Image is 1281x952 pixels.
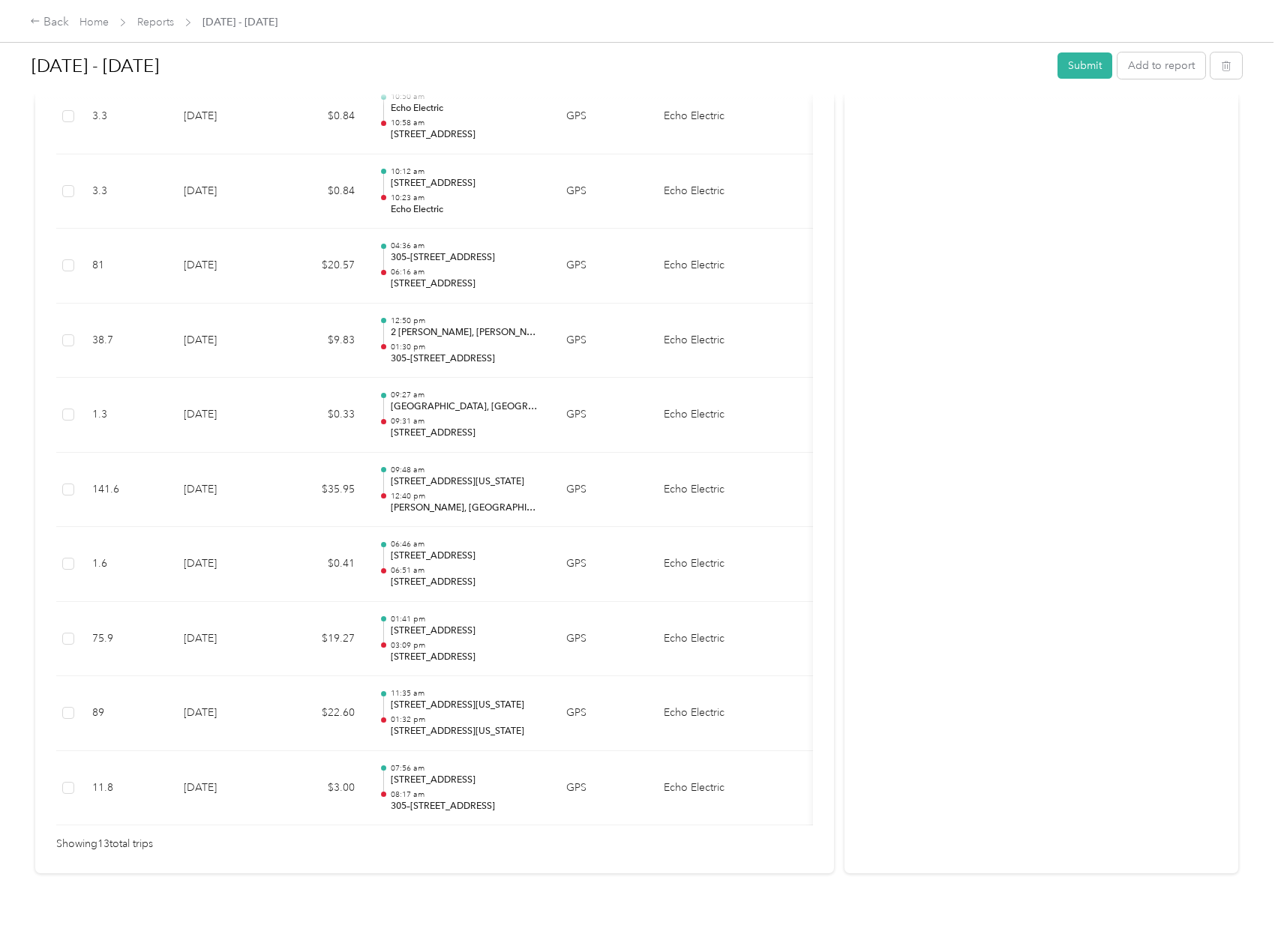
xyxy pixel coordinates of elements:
a: Home [79,16,109,28]
p: 11:35 am [391,688,542,699]
p: [STREET_ADDRESS] [391,624,542,638]
p: [STREET_ADDRESS] [391,277,542,291]
td: [DATE] [172,676,277,751]
a: Reports [137,16,174,28]
td: [DATE] [172,154,277,229]
p: [STREET_ADDRESS][US_STATE] [391,475,542,489]
td: GPS [554,378,652,453]
td: [DATE] [172,304,277,379]
td: [DATE] [172,751,277,826]
p: 06:51 am [391,565,542,576]
p: 09:48 am [391,465,542,475]
td: GPS [554,751,652,826]
p: 10:23 am [391,193,542,203]
td: GPS [554,602,652,677]
p: 2 [PERSON_NAME], [PERSON_NAME], [GEOGRAPHIC_DATA] [391,326,542,340]
div: Back [30,13,69,31]
p: 08:17 am [391,789,542,800]
td: Echo Electric [652,751,764,826]
td: [DATE] [172,229,277,304]
p: 01:41 pm [391,614,542,624]
button: Add to report [1117,52,1205,79]
td: $20.57 [277,229,367,304]
p: 07:56 am [391,763,542,774]
p: 10:58 am [391,118,542,128]
td: GPS [554,676,652,751]
td: 75.9 [80,602,172,677]
p: 305–[STREET_ADDRESS] [391,352,542,366]
td: GPS [554,453,652,528]
p: [STREET_ADDRESS] [391,774,542,787]
td: 1.6 [80,527,172,602]
p: 305–[STREET_ADDRESS] [391,800,542,813]
p: 12:50 pm [391,316,542,326]
p: [STREET_ADDRESS] [391,427,542,440]
td: 3.3 [80,154,172,229]
td: 38.7 [80,304,172,379]
p: 09:31 am [391,416,542,427]
td: 3.3 [80,79,172,154]
span: Showing 13 total trips [56,836,153,852]
td: Echo Electric [652,602,764,677]
td: Echo Electric [652,527,764,602]
td: 89 [80,676,172,751]
td: Echo Electric [652,304,764,379]
td: [DATE] [172,378,277,453]
td: 1.3 [80,378,172,453]
iframe: Everlance-gr Chat Button Frame [1197,868,1281,952]
td: GPS [554,527,652,602]
td: 11.8 [80,751,172,826]
td: $9.83 [277,304,367,379]
td: $0.33 [277,378,367,453]
td: $0.41 [277,527,367,602]
p: [STREET_ADDRESS] [391,576,542,589]
p: [STREET_ADDRESS] [391,177,542,190]
td: $3.00 [277,751,367,826]
button: Submit [1057,52,1112,79]
p: 01:30 pm [391,342,542,352]
p: 03:09 pm [391,640,542,651]
td: Echo Electric [652,378,764,453]
td: $22.60 [277,676,367,751]
p: [STREET_ADDRESS] [391,651,542,664]
p: 10:12 am [391,166,542,177]
td: Echo Electric [652,79,764,154]
td: Echo Electric [652,676,764,751]
td: [DATE] [172,602,277,677]
td: [DATE] [172,527,277,602]
p: [STREET_ADDRESS][US_STATE] [391,725,542,738]
p: [GEOGRAPHIC_DATA], [GEOGRAPHIC_DATA] [391,400,542,414]
td: [DATE] [172,79,277,154]
p: Echo Electric [391,102,542,115]
td: GPS [554,229,652,304]
td: Echo Electric [652,453,764,528]
td: $0.84 [277,79,367,154]
td: GPS [554,154,652,229]
p: 305–[STREET_ADDRESS] [391,251,542,265]
td: $0.84 [277,154,367,229]
td: [DATE] [172,453,277,528]
p: 04:36 am [391,241,542,251]
td: 81 [80,229,172,304]
p: 12:40 pm [391,491,542,501]
td: GPS [554,79,652,154]
p: [STREET_ADDRESS] [391,128,542,142]
td: 141.6 [80,453,172,528]
p: 06:16 am [391,267,542,277]
p: 06:46 am [391,539,542,549]
td: Echo Electric [652,154,764,229]
h1: Aug 1 - 31, 2025 [31,48,1047,84]
td: Echo Electric [652,229,764,304]
span: [DATE] - [DATE] [202,14,277,30]
p: [STREET_ADDRESS] [391,549,542,563]
p: 01:32 pm [391,714,542,725]
p: [PERSON_NAME], [GEOGRAPHIC_DATA][PERSON_NAME], [GEOGRAPHIC_DATA], [GEOGRAPHIC_DATA], [US_STATE][G... [391,501,542,515]
td: GPS [554,304,652,379]
td: $35.95 [277,453,367,528]
p: 09:27 am [391,390,542,400]
p: Echo Electric [391,203,542,217]
p: [STREET_ADDRESS][US_STATE] [391,699,542,712]
td: $19.27 [277,602,367,677]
